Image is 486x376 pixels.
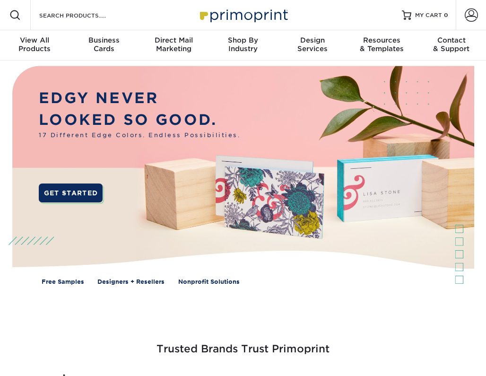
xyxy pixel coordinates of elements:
[42,278,84,287] a: Free Samples
[97,278,165,287] a: Designers + Resellers
[208,36,278,53] div: Industry
[7,320,479,367] h3: Trusted Brands Trust Primoprint
[39,131,240,140] span: 17 Different Edge Colors. Endless Possibilities.
[39,184,103,203] a: GET STARTED
[139,36,208,44] span: Direct Mail
[69,30,139,61] a: BusinessCards
[178,278,240,287] a: Nonprofit Solutions
[347,30,417,61] a: Resources& Templates
[196,5,290,25] img: Primoprint
[69,36,139,53] div: Cards
[347,36,417,44] span: Resources
[278,30,347,61] a: DesignServices
[417,36,486,53] div: & Support
[39,87,240,109] p: EDGY NEVER
[208,36,278,44] span: Shop By
[415,11,442,19] span: MY CART
[69,36,139,44] span: Business
[278,36,347,44] span: Design
[417,36,486,44] span: Contact
[38,9,130,21] input: SEARCH PRODUCTS.....
[39,109,240,131] p: LOOKED SO GOOD.
[278,36,347,53] div: Services
[139,30,208,61] a: Direct MailMarketing
[139,36,208,53] div: Marketing
[208,30,278,61] a: Shop ByIndustry
[347,36,417,53] div: & Templates
[444,12,448,18] span: 0
[417,30,486,61] a: Contact& Support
